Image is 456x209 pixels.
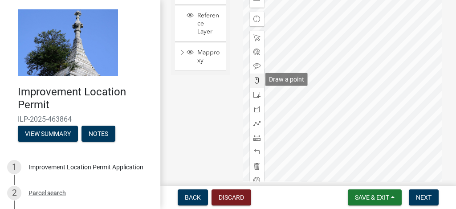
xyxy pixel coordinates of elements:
[175,6,226,42] li: Reference Layer
[7,160,21,174] div: 1
[7,186,21,200] div: 2
[18,131,78,138] wm-modal-confirm: Summary
[185,49,223,65] div: Mapproxy
[18,9,118,76] img: Decatur County, Indiana
[179,49,185,58] span: Expand
[185,12,223,36] div: Reference Layer
[81,131,115,138] wm-modal-confirm: Notes
[28,190,66,196] div: Parcel search
[355,194,389,201] span: Save & Exit
[195,12,223,36] span: Reference Layer
[250,12,264,26] div: Find my location
[18,115,142,123] span: ILP-2025-463864
[18,86,153,111] h4: Improvement Location Permit
[265,73,308,86] div: Draw a point
[18,126,78,142] button: View Summary
[185,194,201,201] span: Back
[28,164,143,170] div: Improvement Location Permit Application
[195,49,223,65] span: Mapproxy
[348,189,402,205] button: Save & Exit
[416,194,432,201] span: Next
[212,189,251,205] button: Discard
[81,126,115,142] button: Notes
[175,43,226,70] li: Mapproxy
[178,189,208,205] button: Back
[409,189,439,205] button: Next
